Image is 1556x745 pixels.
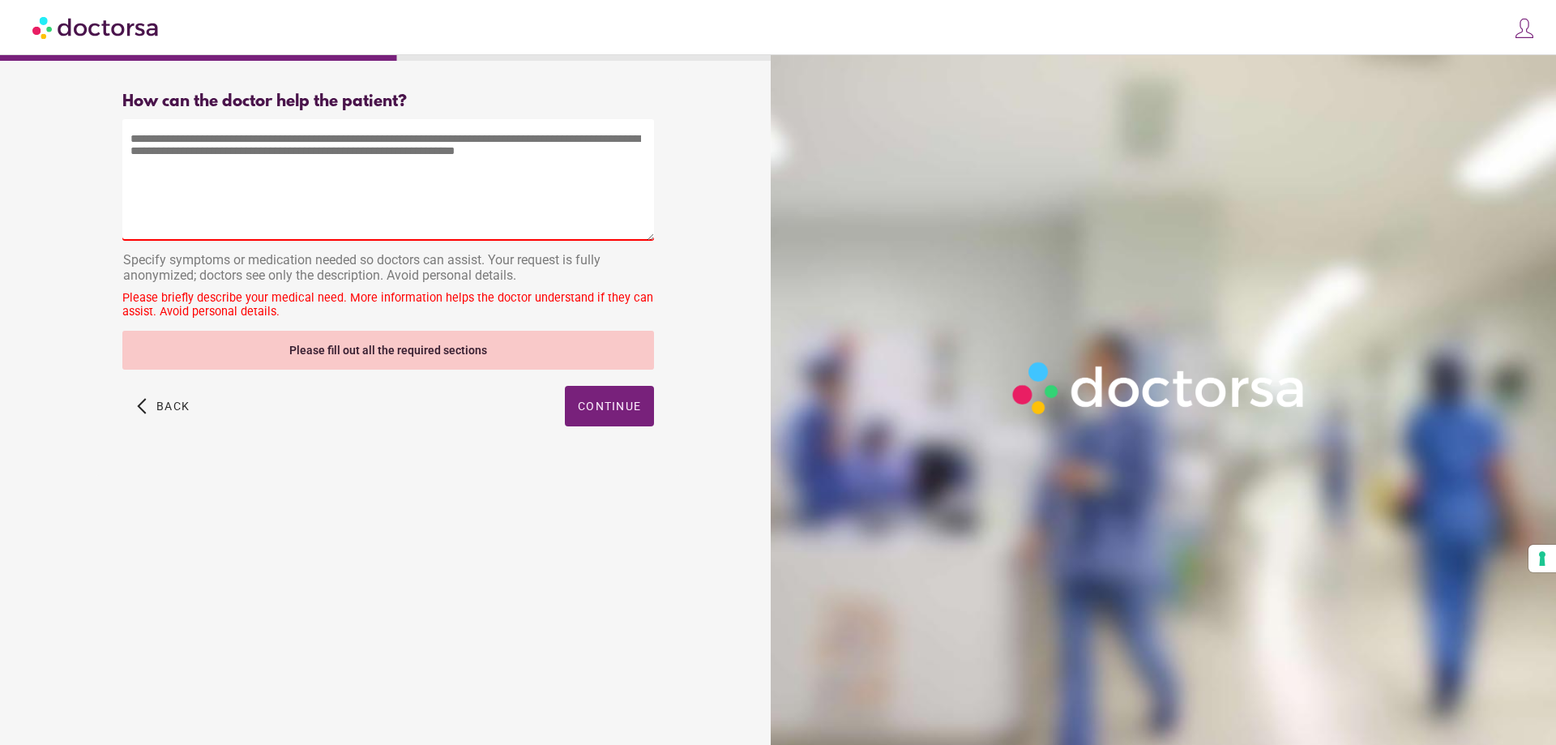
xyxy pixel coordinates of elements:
[122,291,654,319] div: Please briefly describe your medical need. More information helps the doctor understand if they c...
[122,244,654,295] div: Specify symptoms or medication needed so doctors can assist. Your request is fully anonymized; do...
[32,9,160,45] img: Doctorsa.com
[565,386,654,426] button: Continue
[1528,545,1556,572] button: Your consent preferences for tracking technologies
[1513,17,1536,40] img: icons8-customer-100.png
[122,92,654,111] div: How can the doctor help the patient?
[156,400,190,413] span: Back
[122,331,654,370] div: Please fill out all the required sections
[130,386,196,426] button: arrow_back_ios Back
[1004,353,1315,423] img: Logo-Doctorsa-trans-White-partial-flat.png
[578,400,641,413] span: Continue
